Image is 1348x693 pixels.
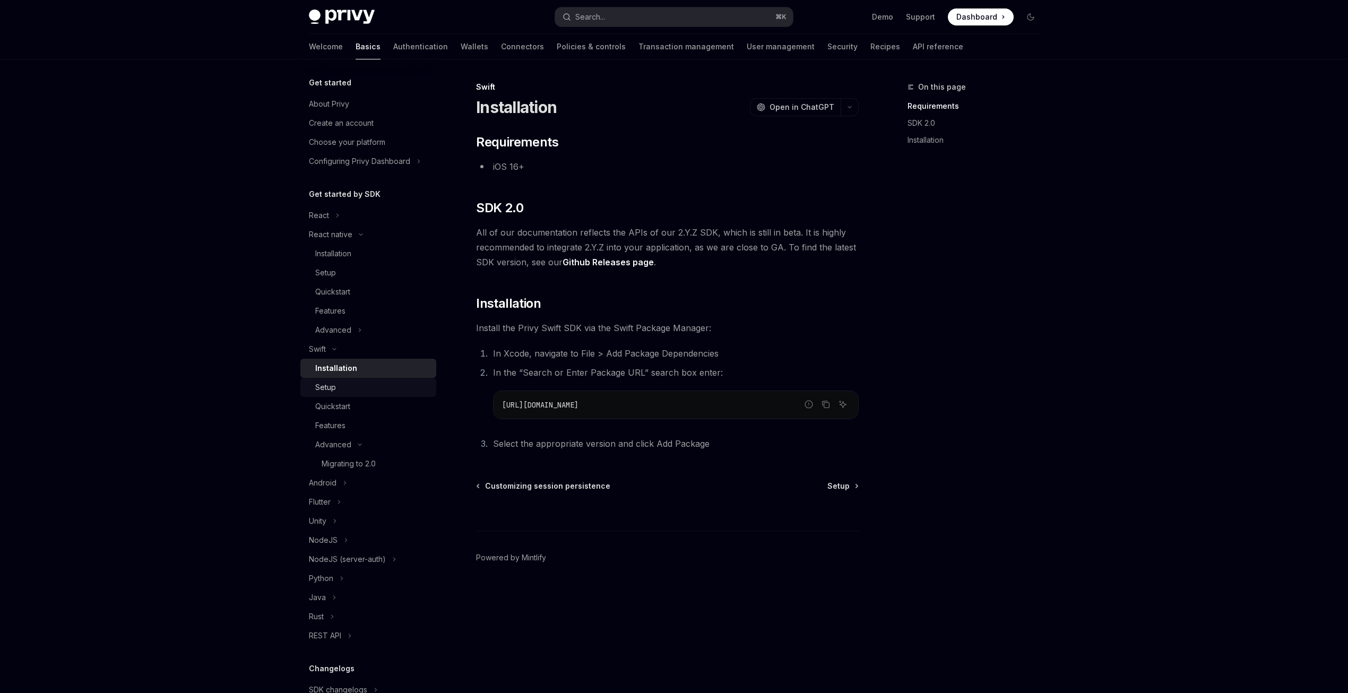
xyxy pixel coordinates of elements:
div: About Privy [309,98,349,110]
button: Open search [555,7,793,27]
button: Toggle Android section [300,473,436,492]
button: Toggle React section [300,206,436,225]
div: Java [309,591,326,604]
li: In the “Search or Enter Package URL” search box enter: [490,365,859,419]
a: Dashboard [948,8,1014,25]
a: Powered by Mintlify [476,552,546,563]
span: All of our documentation reflects the APIs of our 2.Y.Z SDK, which is still in beta. It is highly... [476,225,859,270]
a: Quickstart [300,397,436,416]
a: API reference [913,34,963,59]
a: Features [300,416,436,435]
button: Toggle Rust section [300,607,436,626]
li: In Xcode, navigate to File > Add Package Dependencies [490,346,859,361]
div: Quickstart [315,285,350,298]
div: Setup [315,381,336,394]
a: Installation [908,132,1048,149]
div: Search... [575,11,605,23]
span: Dashboard [956,12,997,22]
a: Welcome [309,34,343,59]
div: NodeJS (server-auth) [309,553,386,566]
h1: Installation [476,98,557,117]
button: Toggle dark mode [1022,8,1039,25]
button: Report incorrect code [802,397,816,411]
button: Toggle NodeJS (server-auth) section [300,550,436,569]
li: Select the appropriate version and click Add Package [490,436,859,451]
div: Flutter [309,496,331,508]
a: Demo [872,12,893,22]
div: Features [315,305,345,317]
h5: Get started [309,76,351,89]
h5: Changelogs [309,662,355,675]
div: Python [309,572,333,585]
div: Quickstart [315,400,350,413]
div: Choose your platform [309,136,385,149]
span: Requirements [476,134,558,151]
button: Toggle Advanced section [300,320,436,340]
div: Swift [476,82,859,92]
a: Customizing session persistence [477,481,610,491]
div: Swift [309,343,326,356]
span: ⌘ K [775,13,787,21]
div: Create an account [309,117,374,129]
a: Authentication [393,34,448,59]
span: SDK 2.0 [476,200,523,216]
div: Android [309,477,336,489]
a: Recipes [870,34,900,59]
div: Advanced [315,324,351,336]
button: Toggle Java section [300,588,436,607]
button: Ask AI [836,397,850,411]
div: Configuring Privy Dashboard [309,155,410,168]
button: Toggle Advanced section [300,435,436,454]
button: Toggle React native section [300,225,436,244]
a: Security [827,34,858,59]
a: Requirements [908,98,1048,115]
a: Installation [300,359,436,378]
button: Toggle Configuring Privy Dashboard section [300,152,436,171]
a: Choose your platform [300,133,436,152]
div: Setup [315,266,336,279]
li: iOS 16+ [476,159,859,174]
a: Transaction management [638,34,734,59]
img: dark logo [309,10,375,24]
a: Create an account [300,114,436,133]
button: Toggle Unity section [300,512,436,531]
a: Setup [300,263,436,282]
div: React native [309,228,352,241]
div: Rust [309,610,324,623]
a: Migrating to 2.0 [300,454,436,473]
a: Wallets [461,34,488,59]
button: Toggle Python section [300,569,436,588]
div: Features [315,419,345,432]
span: Open in ChatGPT [770,102,834,112]
div: Migrating to 2.0 [322,457,376,470]
a: About Privy [300,94,436,114]
h5: Get started by SDK [309,188,381,201]
span: Customizing session persistence [485,481,610,491]
div: Advanced [315,438,351,451]
a: Policies & controls [557,34,626,59]
a: Connectors [501,34,544,59]
div: Unity [309,515,326,527]
a: Basics [356,34,381,59]
span: Setup [827,481,850,491]
a: Features [300,301,436,320]
span: [URL][DOMAIN_NAME] [502,400,578,410]
div: REST API [309,629,341,642]
button: Toggle Swift section [300,340,436,359]
span: Installation [476,295,541,312]
a: Support [906,12,935,22]
div: React [309,209,329,222]
a: Github Releases page [563,257,654,268]
button: Open in ChatGPT [750,98,841,116]
a: Quickstart [300,282,436,301]
button: Toggle Flutter section [300,492,436,512]
div: NodeJS [309,534,338,547]
a: SDK 2.0 [908,115,1048,132]
div: Installation [315,362,357,375]
span: On this page [918,81,966,93]
button: Toggle NodeJS section [300,531,436,550]
div: Installation [315,247,351,260]
a: Setup [300,378,436,397]
a: Setup [827,481,858,491]
button: Copy the contents from the code block [819,397,833,411]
